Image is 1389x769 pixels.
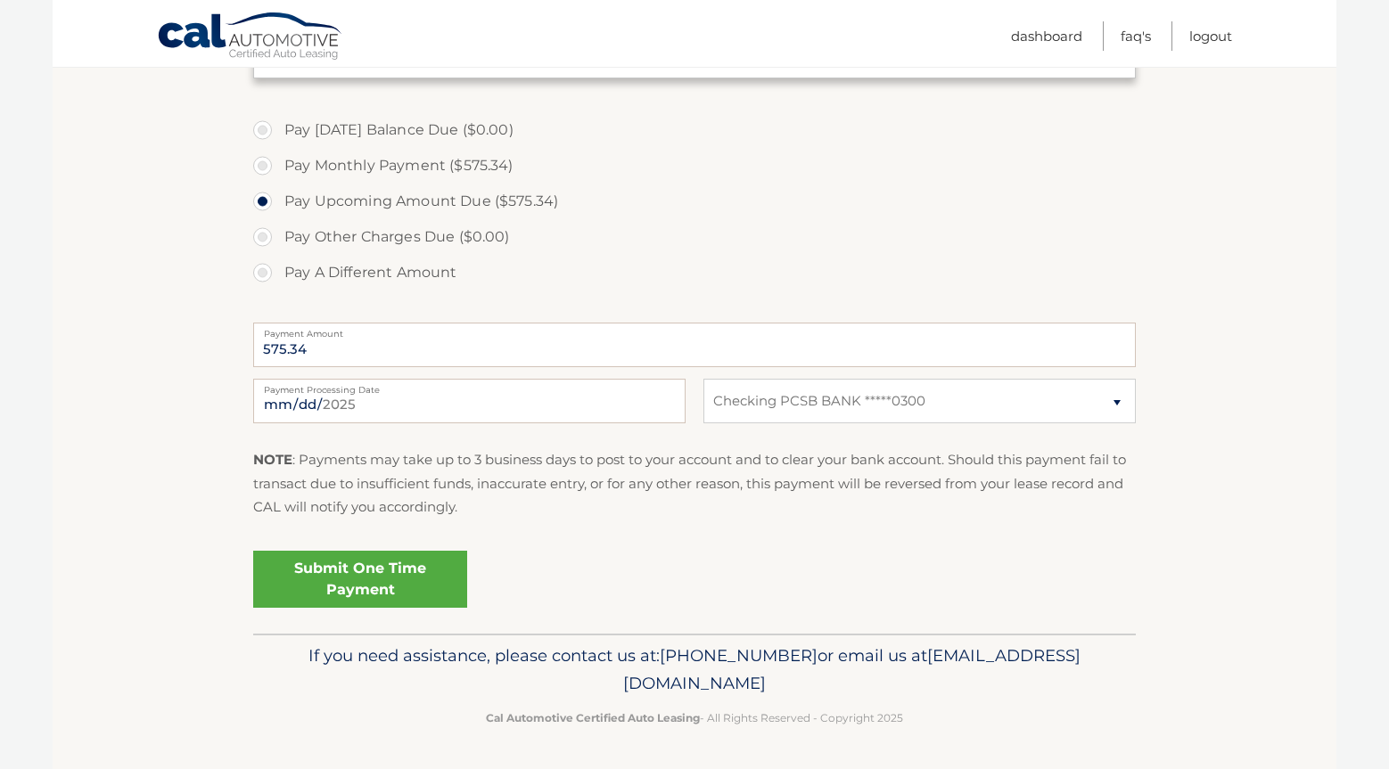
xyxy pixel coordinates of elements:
[253,451,292,468] strong: NOTE
[265,708,1124,727] p: - All Rights Reserved - Copyright 2025
[253,323,1136,367] input: Payment Amount
[253,255,1136,290] label: Pay A Different Amount
[253,551,467,608] a: Submit One Time Payment
[486,711,700,724] strong: Cal Automotive Certified Auto Leasing
[1121,21,1151,51] a: FAQ's
[253,184,1136,219] label: Pay Upcoming Amount Due ($575.34)
[157,12,344,63] a: Cal Automotive
[253,448,1136,519] p: : Payments may take up to 3 business days to post to your account and to clear your bank account....
[253,323,1136,337] label: Payment Amount
[660,645,818,666] span: [PHONE_NUMBER]
[253,379,686,393] label: Payment Processing Date
[1189,21,1232,51] a: Logout
[1011,21,1082,51] a: Dashboard
[265,642,1124,699] p: If you need assistance, please contact us at: or email us at
[253,379,686,423] input: Payment Date
[253,148,1136,184] label: Pay Monthly Payment ($575.34)
[253,219,1136,255] label: Pay Other Charges Due ($0.00)
[253,112,1136,148] label: Pay [DATE] Balance Due ($0.00)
